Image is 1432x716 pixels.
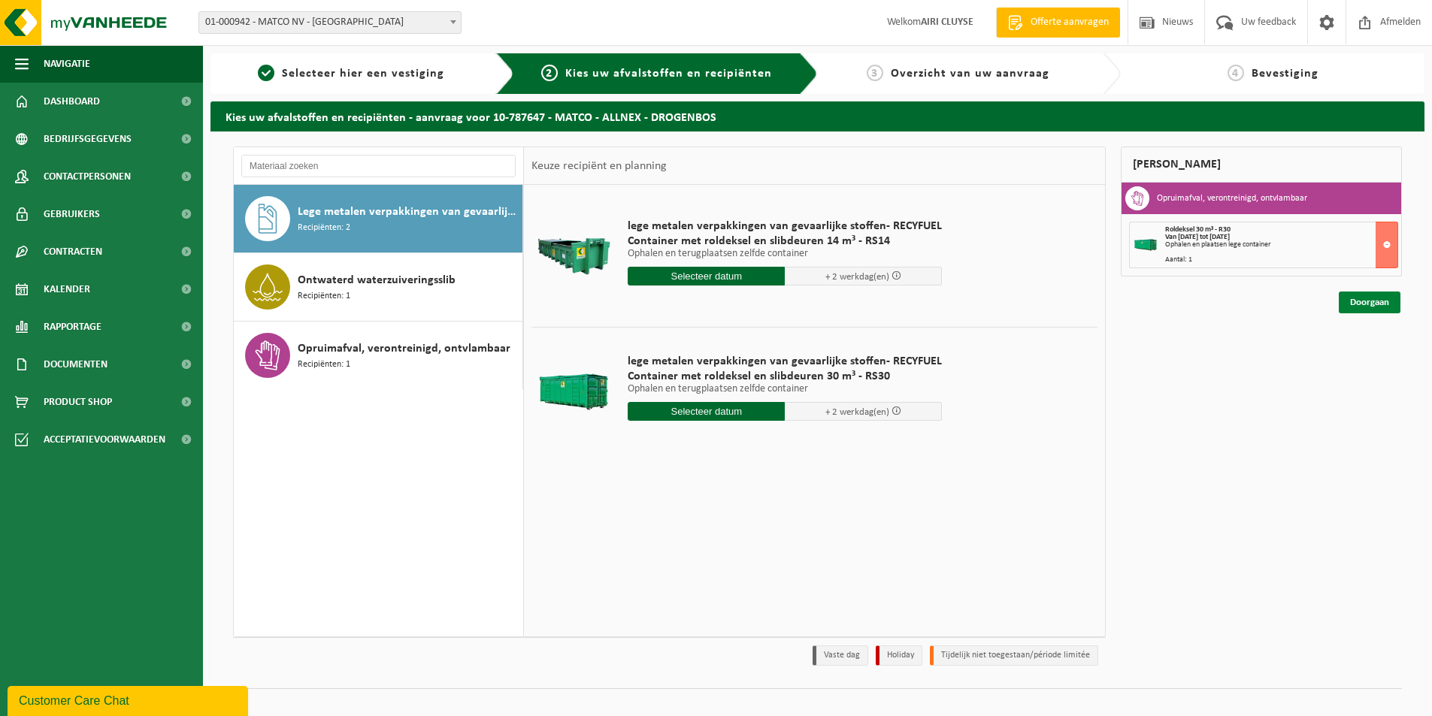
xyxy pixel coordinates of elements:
span: 01-000942 - MATCO NV - WAREGEM [198,11,462,34]
a: Offerte aanvragen [996,8,1120,38]
input: Selecteer datum [628,402,785,421]
div: Keuze recipiënt en planning [524,147,674,185]
span: Ontwaterd waterzuiveringsslib [298,271,456,289]
input: Materiaal zoeken [241,155,516,177]
p: Ophalen en terugplaatsen zelfde container [628,384,942,394]
a: 1Selecteer hier een vestiging [218,65,484,83]
span: Recipiënten: 1 [298,358,350,372]
span: Bevestiging [1252,68,1318,80]
span: Documenten [44,346,107,383]
span: Container met roldeksel en slibdeuren 30 m³ - RS30 [628,369,942,384]
button: Ontwaterd waterzuiveringsslib Recipiënten: 1 [234,253,523,322]
span: Bedrijfsgegevens [44,120,132,158]
span: 3 [867,65,883,81]
span: 01-000942 - MATCO NV - WAREGEM [199,12,461,33]
span: Rapportage [44,308,101,346]
span: Acceptatievoorwaarden [44,421,165,458]
span: Lege metalen verpakkingen van gevaarlijke stoffen [298,203,519,221]
input: Selecteer datum [628,267,785,285]
span: + 2 werkdag(en) [825,272,889,282]
span: 1 [258,65,274,81]
span: lege metalen verpakkingen van gevaarlijke stoffen- RECYFUEL [628,354,942,369]
a: Doorgaan [1339,292,1400,313]
span: + 2 werkdag(en) [825,407,889,417]
button: Opruimafval, verontreinigd, ontvlambaar Recipiënten: 1 [234,322,523,389]
span: Recipiënten: 2 [298,221,350,235]
span: Contactpersonen [44,158,131,195]
h2: Kies uw afvalstoffen en recipiënten - aanvraag voor 10-787647 - MATCO - ALLNEX - DROGENBOS [210,101,1424,131]
li: Tijdelijk niet toegestaan/période limitée [930,645,1098,666]
span: Opruimafval, verontreinigd, ontvlambaar [298,340,510,358]
span: Navigatie [44,45,90,83]
li: Holiday [876,645,922,666]
span: Selecteer hier een vestiging [282,68,444,80]
span: lege metalen verpakkingen van gevaarlijke stoffen- RECYFUEL [628,219,942,234]
div: Aantal: 1 [1165,256,1397,264]
button: Lege metalen verpakkingen van gevaarlijke stoffen Recipiënten: 2 [234,185,523,253]
span: Overzicht van uw aanvraag [891,68,1049,80]
li: Vaste dag [813,645,868,666]
span: Roldeksel 30 m³ - R30 [1165,225,1231,234]
span: Contracten [44,233,102,270]
span: 2 [541,65,558,81]
iframe: chat widget [8,683,251,716]
p: Ophalen en terugplaatsen zelfde container [628,249,942,259]
span: Offerte aanvragen [1027,15,1113,30]
span: Kies uw afvalstoffen en recipiënten [565,68,772,80]
div: Ophalen en plaatsen lege container [1165,241,1397,249]
strong: Van [DATE] tot [DATE] [1165,233,1230,241]
div: [PERSON_NAME] [1121,147,1402,183]
span: Container met roldeksel en slibdeuren 14 m³ - RS14 [628,234,942,249]
h3: Opruimafval, verontreinigd, ontvlambaar [1157,186,1307,210]
span: Recipiënten: 1 [298,289,350,304]
span: Dashboard [44,83,100,120]
strong: AIRI CLUYSE [921,17,973,28]
span: Product Shop [44,383,112,421]
span: Kalender [44,270,90,308]
span: 4 [1228,65,1244,81]
span: Gebruikers [44,195,100,233]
